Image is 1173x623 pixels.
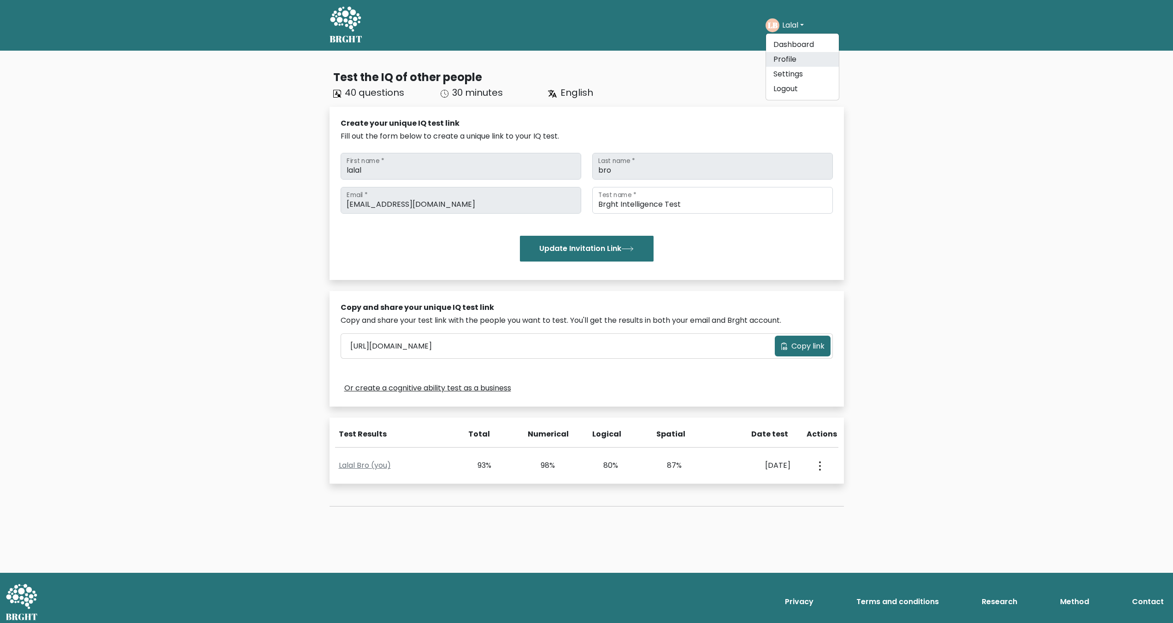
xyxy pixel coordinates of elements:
input: Email [341,187,581,214]
a: Research [978,593,1021,611]
a: Contact [1128,593,1167,611]
div: Logical [592,429,619,440]
div: Actions [807,429,838,440]
a: Or create a cognitive ability test as a business [344,383,511,394]
div: Create your unique IQ test link [341,118,833,129]
div: Copy and share your unique IQ test link [341,302,833,313]
div: 87% [655,460,682,471]
div: Spatial [656,429,683,440]
a: Dashboard [766,37,839,52]
span: 40 questions [345,86,404,99]
div: Copy and share your test link with the people you want to test. You'll get the results in both yo... [341,315,833,326]
button: Lalal [779,19,807,31]
a: Settings [766,67,839,82]
text: LB [767,20,777,30]
div: 80% [592,460,619,471]
a: Lalal Bro (you) [339,460,391,471]
span: 30 minutes [452,86,503,99]
a: Privacy [781,593,817,611]
div: Date test [721,429,796,440]
a: Terms and conditions [853,593,943,611]
div: Total [464,429,490,440]
div: Numerical [528,429,554,440]
input: Test name [592,187,833,214]
a: Profile [766,52,839,67]
button: Copy link [775,336,831,356]
div: Test Results [339,429,453,440]
div: 93% [466,460,492,471]
span: Copy link [791,341,825,352]
div: Test the IQ of other people [333,69,844,86]
input: First name [341,153,581,180]
a: Logout [766,82,839,96]
h5: BRGHT [330,34,363,45]
span: English [560,86,593,99]
div: 98% [529,460,555,471]
input: Last name [592,153,833,180]
button: Update Invitation Link [520,236,654,262]
div: Fill out the form below to create a unique link to your IQ test. [341,131,833,142]
a: BRGHT [330,4,363,47]
a: Method [1056,593,1093,611]
div: [DATE] [719,460,790,471]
